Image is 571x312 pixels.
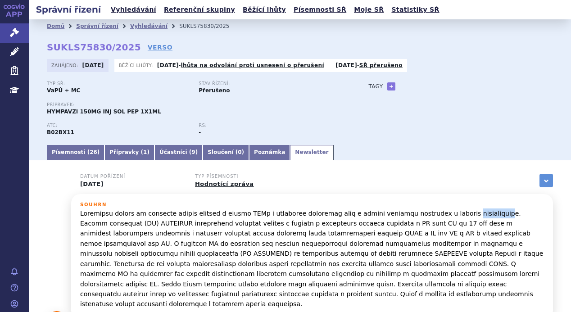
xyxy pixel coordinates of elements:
[90,149,97,155] span: 26
[119,62,155,69] span: Běžící lhůty:
[80,208,544,309] p: Loremipsu dolors am consecte adipis elitsed d eiusmo TEMp i utlaboree doloremag aliq e admini ven...
[181,62,324,68] a: lhůta na odvolání proti usnesení o přerušení
[291,4,349,16] a: Písemnosti SŘ
[47,123,190,128] p: ATC:
[195,181,254,187] a: Hodnotící zpráva
[199,123,341,128] p: RS:
[335,62,403,69] p: -
[351,4,386,16] a: Moje SŘ
[238,149,241,155] span: 0
[368,81,383,92] h3: Tagy
[80,202,544,208] h3: Souhrn
[104,145,154,160] a: Přípravky (1)
[249,145,290,160] a: Poznámka
[290,145,333,160] a: Newsletter
[51,62,80,69] span: Zahájeno:
[157,62,179,68] strong: [DATE]
[191,149,195,155] span: 9
[199,87,230,94] strong: Přerušeno
[359,62,403,68] a: SŘ přerušeno
[240,4,289,16] a: Běžící lhůty
[157,62,324,69] p: -
[130,23,168,29] a: Vyhledávání
[203,145,249,160] a: Sloučení (0)
[335,62,357,68] strong: [DATE]
[47,81,190,86] p: Typ SŘ:
[29,3,108,16] h2: Správní řízení
[47,23,64,29] a: Domů
[47,102,350,108] p: Přípravek:
[195,174,299,179] h3: Typ písemnosti
[108,4,159,16] a: Vyhledávání
[199,129,201,136] strong: -
[82,62,104,68] strong: [DATE]
[154,145,203,160] a: Účastníci (9)
[47,42,141,53] strong: SUKLS75830/2025
[47,109,161,115] span: HYMPAVZI 150MG INJ SOL PEP 1X1ML
[148,43,172,52] a: VERSO
[47,87,80,94] strong: VaPÚ + MC
[47,129,74,136] strong: MARSTACIMAB
[539,174,553,187] a: zobrazit vše
[389,4,442,16] a: Statistiky SŘ
[80,174,184,179] h3: Datum pořízení
[80,181,184,188] p: [DATE]
[199,81,341,86] p: Stav řízení:
[76,23,118,29] a: Správní řízení
[143,149,147,155] span: 1
[179,19,241,33] li: SUKLS75830/2025
[161,4,238,16] a: Referenční skupiny
[47,145,104,160] a: Písemnosti (26)
[387,82,395,90] a: +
